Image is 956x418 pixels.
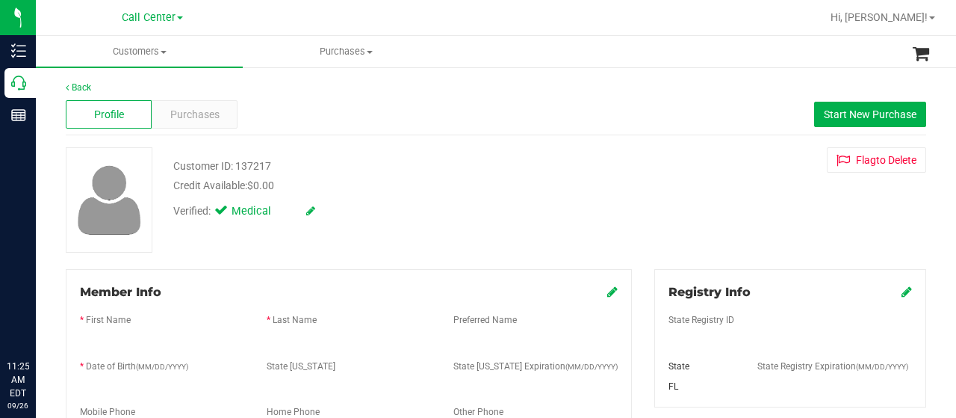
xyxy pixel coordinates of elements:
[36,36,243,67] a: Customers
[7,400,29,411] p: 09/26
[86,313,131,327] label: First Name
[122,11,176,24] span: Call Center
[453,313,517,327] label: Preferred Name
[173,203,315,220] div: Verified:
[86,360,188,373] label: Date of Birth
[657,360,746,373] div: State
[668,313,734,327] label: State Registry ID
[70,162,149,239] img: user-icon.png
[657,380,746,393] div: FL
[232,203,291,220] span: Medical
[856,363,908,371] span: (MM/DD/YYYY)
[36,45,243,58] span: Customers
[44,296,62,314] iframe: Resource center unread badge
[170,107,220,123] span: Purchases
[15,298,60,343] iframe: Resource center
[243,36,450,67] a: Purchases
[7,360,29,400] p: 11:25 AM EDT
[11,76,26,90] inline-svg: Call Center
[453,360,618,373] label: State [US_STATE] Expiration
[173,159,271,174] div: Customer ID: 137217
[267,360,335,373] label: State [US_STATE]
[66,82,91,93] a: Back
[94,107,124,123] span: Profile
[273,313,317,327] label: Last Name
[11,108,26,123] inline-svg: Reports
[824,108,916,120] span: Start New Purchase
[136,363,188,371] span: (MM/DD/YYYY)
[173,178,592,194] div: Credit Available:
[11,43,26,58] inline-svg: Inventory
[757,360,908,373] label: State Registry Expiration
[247,179,274,191] span: $0.00
[243,45,449,58] span: Purchases
[827,147,926,173] button: Flagto Delete
[831,11,928,23] span: Hi, [PERSON_NAME]!
[565,363,618,371] span: (MM/DD/YYYY)
[814,102,926,127] button: Start New Purchase
[668,285,751,299] span: Registry Info
[80,285,161,299] span: Member Info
